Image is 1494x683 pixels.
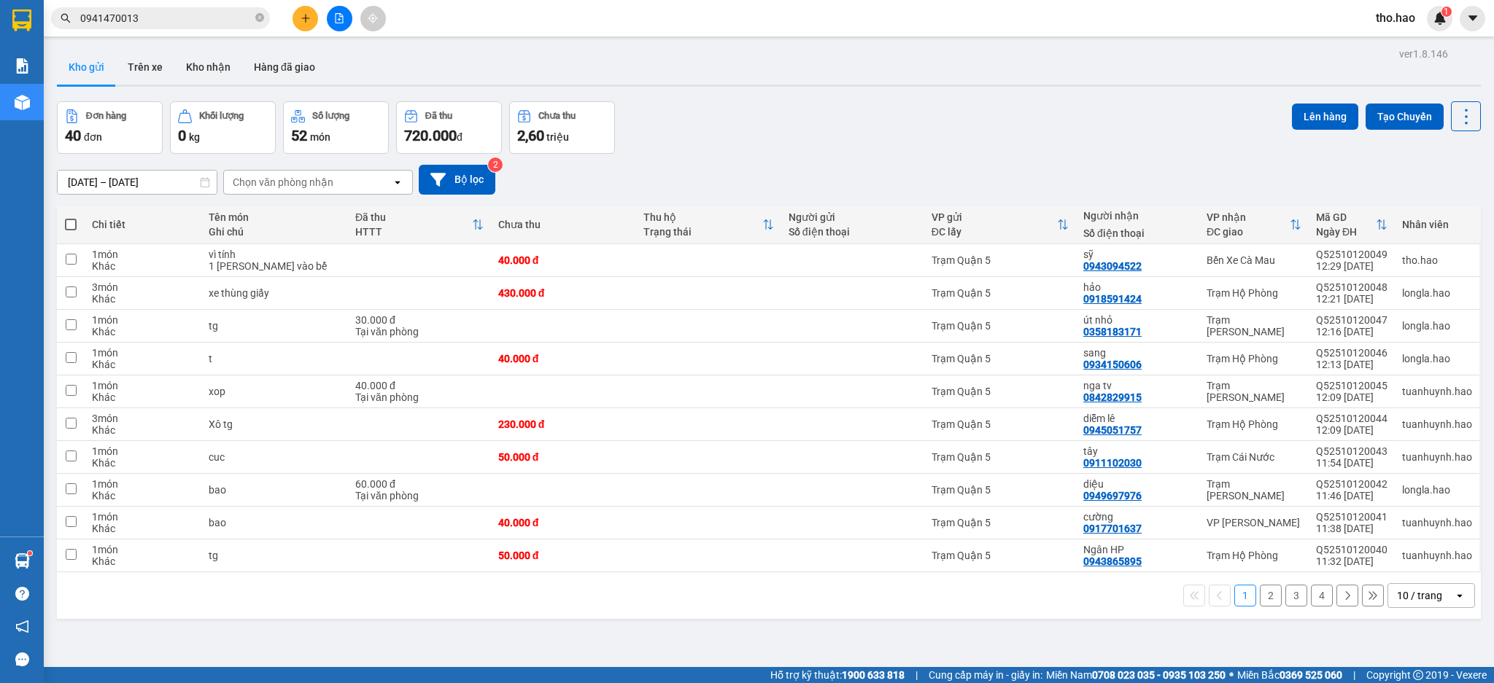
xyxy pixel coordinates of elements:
[15,58,30,74] img: solution-icon
[1402,219,1472,230] div: Nhân viên
[1207,380,1301,403] div: Trạm [PERSON_NAME]
[92,523,194,534] div: Khác
[636,206,781,244] th: Toggle SortBy
[1083,413,1192,424] div: diễm lê
[1402,418,1472,430] div: tuanhuynh.hao
[1466,12,1479,25] span: caret-down
[1280,669,1342,681] strong: 0369 525 060
[1316,314,1387,326] div: Q52510120047
[1083,281,1192,293] div: hảo
[92,293,194,305] div: Khác
[932,211,1057,223] div: VP gửi
[932,386,1069,397] div: Trạm Quận 5
[498,219,629,230] div: Chưa thu
[517,127,544,144] span: 2,60
[396,101,502,154] button: Đã thu720.000đ
[1402,320,1472,332] div: longla.hao
[209,226,341,238] div: Ghi chú
[1207,211,1290,223] div: VP nhận
[28,551,32,555] sup: 1
[255,12,264,26] span: close-circle
[404,127,457,144] span: 720.000
[1083,380,1192,391] div: nga tv
[1402,287,1472,299] div: longla.hao
[1441,7,1452,17] sup: 1
[1083,260,1142,272] div: 0943094522
[932,517,1069,528] div: Trạm Quận 5
[932,320,1069,332] div: Trạm Quận 5
[842,669,905,681] strong: 1900 633 818
[498,451,629,463] div: 50.000 đ
[1083,347,1192,359] div: sang
[209,320,341,332] div: tg
[209,260,341,272] div: 1 triệu ko vào bể
[1316,457,1387,469] div: 11:54 [DATE]
[355,490,484,501] div: Tại văn phòng
[209,249,341,260] div: vì tính
[1083,359,1142,370] div: 0934150606
[209,418,341,430] div: Xô tg
[92,424,194,436] div: Khác
[932,418,1069,430] div: Trạm Quận 5
[1316,326,1387,337] div: 12:16 [DATE]
[1285,585,1307,606] button: 3
[291,127,307,144] span: 52
[1083,227,1192,239] div: Số điện thoại
[1083,326,1142,337] div: 0358183171
[92,347,194,359] div: 1 món
[57,50,116,85] button: Kho gửi
[1316,413,1387,424] div: Q52510120044
[1207,314,1301,337] div: Trạm [PERSON_NAME]
[1402,254,1472,266] div: tho.hao
[209,386,341,397] div: xop
[355,226,472,238] div: HTTT
[61,13,71,23] span: search
[1083,511,1192,523] div: cường
[1316,380,1387,391] div: Q52510120045
[84,131,102,143] span: đơn
[498,254,629,266] div: 40.000 đ
[1207,353,1301,364] div: Trạm Hộ Phòng
[15,553,30,569] img: warehouse-icon
[1083,424,1142,436] div: 0945051757
[1207,451,1301,463] div: Trạm Cái Nước
[92,544,194,555] div: 1 món
[92,445,194,457] div: 1 món
[15,620,29,633] span: notification
[1399,46,1448,62] div: ver 1.8.146
[1413,670,1423,680] span: copyright
[1292,104,1358,130] button: Lên hàng
[1316,293,1387,305] div: 12:21 [DATE]
[1402,550,1472,561] div: tuanhuynh.hao
[1316,211,1376,223] div: Mã GD
[1353,667,1355,683] span: |
[1229,672,1234,678] span: ⚪️
[1433,12,1447,25] img: icon-new-feature
[538,111,576,121] div: Chưa thu
[12,9,31,31] img: logo-vxr
[1083,478,1192,490] div: diệu
[189,131,200,143] span: kg
[498,550,629,561] div: 50.000 đ
[1083,457,1142,469] div: 0911102030
[1083,210,1192,222] div: Người nhận
[310,131,330,143] span: món
[1316,424,1387,436] div: 12:09 [DATE]
[65,127,81,144] span: 40
[92,281,194,293] div: 3 món
[1444,7,1449,17] span: 1
[1207,254,1301,266] div: Bến Xe Cà Mau
[1083,249,1192,260] div: sỹ
[1237,667,1342,683] span: Miền Bắc
[92,478,194,490] div: 1 món
[1083,490,1142,501] div: 0949697976
[355,391,484,403] div: Tại văn phòng
[86,111,126,121] div: Đơn hàng
[924,206,1076,244] th: Toggle SortBy
[255,13,264,22] span: close-circle
[1046,667,1226,683] span: Miền Nam
[1316,226,1376,238] div: Ngày ĐH
[301,13,311,23] span: plus
[242,50,327,85] button: Hàng đã giao
[1316,478,1387,490] div: Q52510120042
